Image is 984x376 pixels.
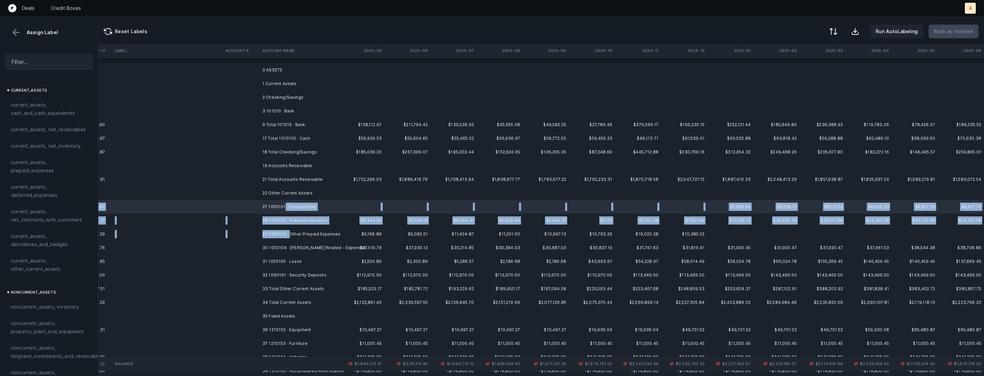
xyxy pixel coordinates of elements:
td: $10,497.27 [384,323,430,337]
td: $49,582.55 [523,118,569,132]
td: $113,469.50 [661,268,707,282]
td: $252,121.44 [707,118,753,132]
p: Credit Boxes [51,5,81,12]
td: $61,539.01 [661,132,707,145]
td: $65,480.87 [892,323,938,337]
td: $11,000.45 [384,337,430,350]
td: $0.00 [108,200,154,214]
td: $11,000.45 [615,337,661,350]
td: $112,970.00 [430,268,477,282]
td: 1 Current Assets [260,77,343,91]
td: $380,857.75 [938,282,984,296]
td: $1,589,219.81 [892,173,938,186]
td: $2,156,645.70 [430,296,477,309]
td: $195,002.44 [430,145,477,159]
a: Deals [22,5,35,12]
td: 19 Accounts Receivable [260,159,343,173]
td: $1,917,331.29 [523,357,569,371]
td: 36 1210102 · Equipment [260,323,343,337]
td: $2,181,114.85 [384,357,430,371]
td: $1,583,072.54 [938,173,984,186]
td: $113,469.50 [707,268,753,282]
th: 2025-05 [892,44,938,57]
td: $143,469.50 [753,268,799,282]
td: $15,977.96 [799,214,846,227]
td: $30,837.19 [569,241,615,255]
td: 30 1050104 · [PERSON_NAME] Related - Expenses [260,241,343,255]
td: $379,599.17 [615,118,661,132]
td: $11,000.45 [799,337,846,350]
td: 38 1210104 · Vehicles [260,350,343,364]
td: 9 Total 101010 · Bank [260,118,343,132]
th: 2023-12 [108,44,154,57]
td: $6,344.05 [338,214,384,227]
td: $54,228.97 [615,255,661,268]
td: $19,936.04 [569,323,615,337]
td: $65,480.87 [938,323,984,337]
td: $1,752,299.03 [338,173,384,186]
span: noncurrent_assets, longterm_investments_and_receivables [11,344,103,360]
td: $31,819.91 [661,241,707,255]
td: $7,068.40 [108,214,154,227]
td: $311,726.00 [338,350,384,364]
td: $30,687.03 [523,241,569,255]
img: 2d4cea4e0e7287338f84d783c1d74d81.svg [439,360,447,368]
td: $169,230.15 [661,118,707,132]
td: $38,708.86 [938,241,984,255]
td: $56,926.53 [338,132,384,145]
td: $112,970.00 [569,268,615,282]
td: $38,544.38 [892,241,938,255]
img: 2d4cea4e0e7287338f84d783c1d74d81.svg [714,360,722,368]
td: 32 1060101 · Security Deposits [260,268,343,282]
td: $31,900.45 [707,241,753,255]
th: Label [112,44,223,57]
td: $1,808,677.77 [477,173,523,186]
td: $112,970.00 [523,268,569,282]
td: $2,584,984.46 [753,296,799,309]
td: $128,112.67 [338,118,384,132]
td: $143,469.50 [938,268,984,282]
td: $236,388.92 [799,118,846,132]
td: $11,000.45 [430,337,477,350]
td: $9,588.61 [108,227,154,241]
td: $445,712.88 [615,145,661,159]
td: $146,495.57 [892,145,938,159]
td: $43,693.97 [569,255,615,268]
td: $1,990,715.10 [430,357,477,371]
td: $27,789.46 [569,118,615,132]
td: $11,201.00 [477,227,523,241]
img: 2d4cea4e0e7287338f84d783c1d74d81.svg [395,360,403,368]
td: $2,306,683.12 [108,296,154,309]
th: 2025-02 [753,44,799,57]
td: $189,950.17 [477,282,523,296]
td: $2,048,413.29 [753,173,799,186]
td: $21,064.09 [108,241,154,255]
td: 18 Total Checking/Savings [260,145,343,159]
td: $341,726.00 [846,350,892,364]
td: $341,726.00 [938,350,984,364]
td: $341,726.00 [707,350,753,364]
td: $193,229.62 [430,282,477,296]
td: $2,223,796.20 [938,296,984,309]
td: $259,865.91 [938,145,984,159]
td: $112,970.00 [384,268,430,282]
td: $187,094.58 [523,282,569,296]
td: $341,726.00 [477,350,523,364]
span: current_assets, net_receivables [11,125,86,134]
span: current_assets [11,86,47,94]
td: $1,887,410.33 [707,173,753,186]
th: 2024-10 [569,44,615,57]
td: $2,153,165.88 [108,357,154,371]
td: $10,497.27 [477,323,523,337]
td: $341,726.00 [661,350,707,364]
td: $1,825,997.24 [846,173,892,186]
td: $2,119,118.10 [892,296,938,309]
td: $10,497.27 [338,323,384,337]
td: $253,824.37 [707,282,753,296]
td: 28 1050102 · Prepaid Insurance [260,214,343,227]
td: $341,726.00 [799,350,846,364]
td: $2,300.89 [384,255,430,268]
td: $78,426.07 [892,118,938,132]
td: $119,783.06 [846,118,892,132]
